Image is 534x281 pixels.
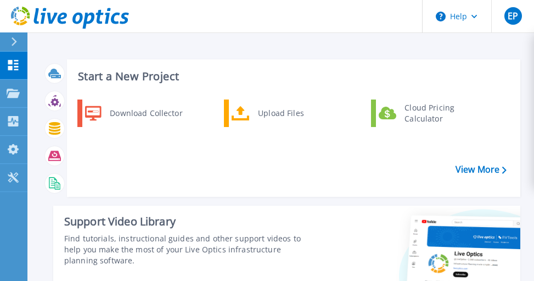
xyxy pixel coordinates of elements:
[456,164,507,175] a: View More
[224,100,336,127] a: Upload Files
[252,102,334,124] div: Upload Files
[371,100,484,127] a: Cloud Pricing Calculator
[77,100,190,127] a: Download Collector
[508,12,518,20] span: EP
[64,233,304,266] div: Find tutorials, instructional guides and other support videos to help you make the most of your L...
[104,102,187,124] div: Download Collector
[78,70,506,82] h3: Start a New Project
[64,214,304,229] div: Support Video Library
[399,102,480,124] div: Cloud Pricing Calculator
